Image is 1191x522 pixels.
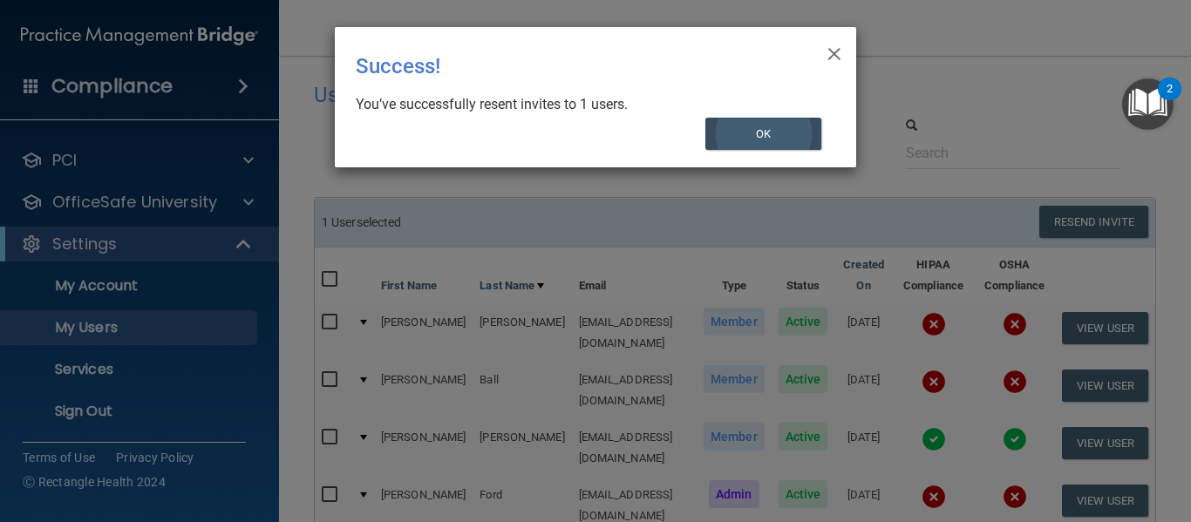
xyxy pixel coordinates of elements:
div: 2 [1167,89,1173,112]
div: Success! [356,41,764,92]
span: × [827,34,842,69]
div: You’ve successfully resent invites to 1 users. [356,95,821,114]
button: OK [705,118,822,150]
button: Open Resource Center, 2 new notifications [1122,78,1174,130]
